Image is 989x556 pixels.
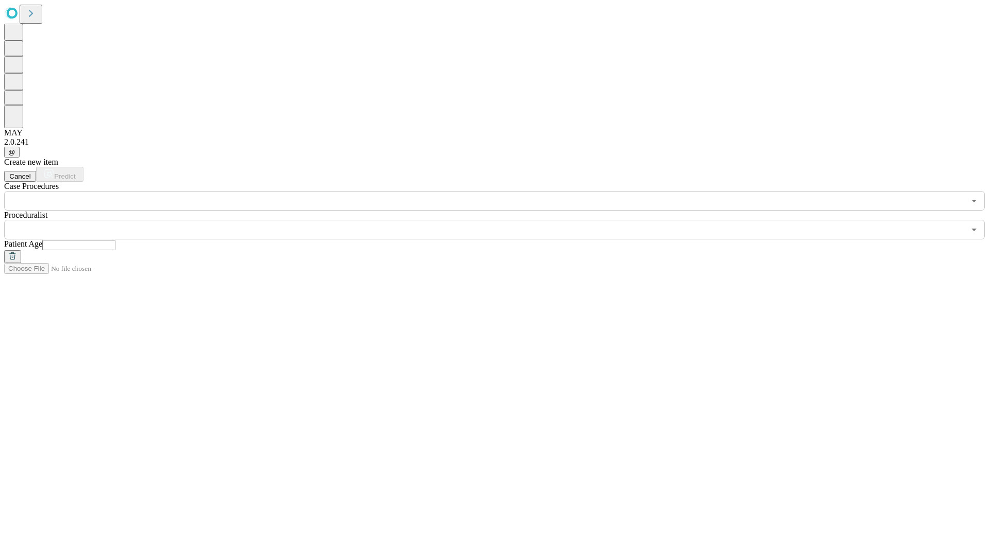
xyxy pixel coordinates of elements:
[4,128,985,137] div: MAY
[8,148,15,156] span: @
[4,137,985,147] div: 2.0.241
[9,172,31,180] span: Cancel
[967,194,981,208] button: Open
[54,172,75,180] span: Predict
[4,211,47,219] span: Proceduralist
[36,167,83,182] button: Predict
[4,182,59,190] span: Scheduled Procedure
[4,147,20,158] button: @
[967,222,981,237] button: Open
[4,171,36,182] button: Cancel
[4,158,58,166] span: Create new item
[4,239,42,248] span: Patient Age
